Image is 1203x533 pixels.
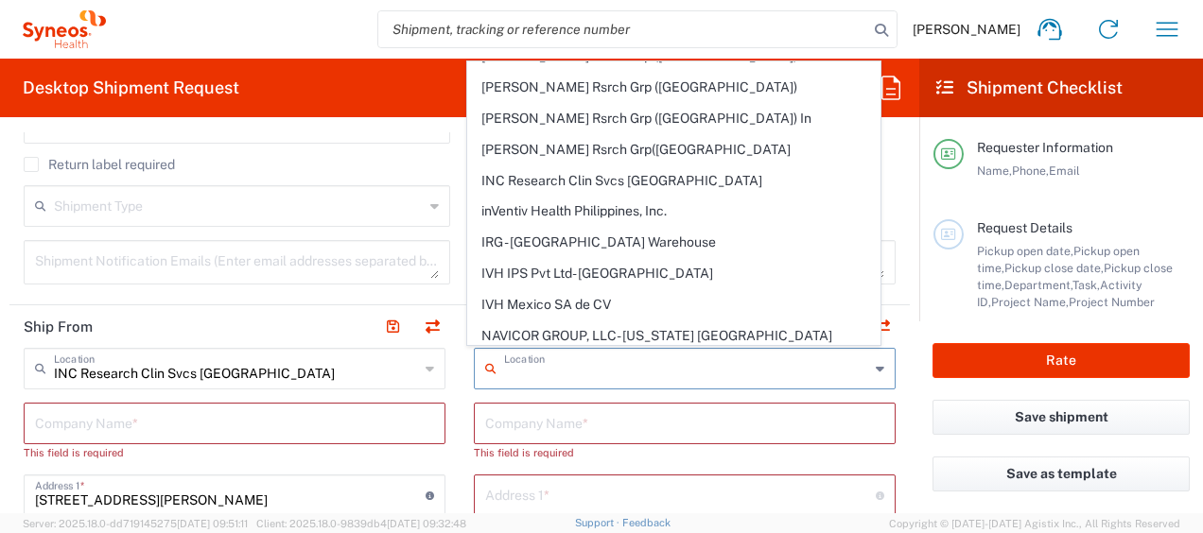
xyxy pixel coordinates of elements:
span: Server: 2025.18.0-dd719145275 [23,518,248,529]
input: Shipment, tracking or reference number [378,11,868,47]
a: Support [575,517,622,528]
span: Project Name, [991,295,1069,309]
button: Save as template [933,456,1190,491]
span: Department, [1004,278,1072,292]
span: Client: 2025.18.0-9839db4 [256,518,466,529]
button: Save shipment [933,400,1190,435]
div: This field is required [474,444,896,461]
span: Project Number [1069,295,1155,309]
span: IVH IPS Pvt Ltd- [GEOGRAPHIC_DATA] [468,259,879,288]
span: Copyright © [DATE]-[DATE] Agistix Inc., All Rights Reserved [889,515,1180,532]
span: Email [1049,163,1080,178]
span: [DATE] 09:32:48 [387,518,466,529]
span: Requester Information [977,140,1113,155]
span: [PERSON_NAME] Rsrch Grp ([GEOGRAPHIC_DATA]) In [468,104,879,133]
span: Task, [1072,278,1100,292]
span: Phone, [1012,163,1049,178]
span: [DATE] 09:51:11 [177,518,248,529]
span: IRG - [GEOGRAPHIC_DATA] Warehouse [468,228,879,257]
span: IVH Mexico SA de CV [468,290,879,319]
label: Return label required [24,157,175,172]
span: inVentiv Health Philippines, Inc. [468,197,879,226]
span: Request Details [977,220,1072,235]
h2: Shipment Checklist [936,77,1123,99]
h2: Ship From [24,318,93,336]
span: INC Research Clin Svcs [GEOGRAPHIC_DATA] [468,166,879,196]
span: [PERSON_NAME] [913,21,1020,38]
span: [PERSON_NAME] Rsrch Grp([GEOGRAPHIC_DATA] [468,135,879,164]
span: Name, [977,163,1012,178]
h2: Desktop Shipment Request [23,77,239,99]
div: This field is required [24,444,445,461]
a: Feedback [622,517,671,528]
span: Pickup open date, [977,244,1073,258]
button: Rate [933,343,1190,378]
span: Pickup close date, [1004,261,1104,275]
span: NAVICOR GROUP, LLC- [US_STATE] [GEOGRAPHIC_DATA] [468,321,879,351]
